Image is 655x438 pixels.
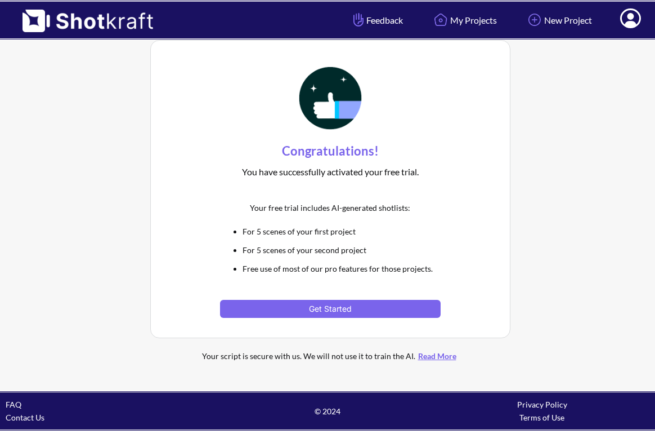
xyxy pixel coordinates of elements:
div: You have successfully activated your free trial. [220,162,440,182]
img: Thumbs Up Icon [295,63,365,133]
a: FAQ [6,400,21,409]
a: New Project [517,5,600,35]
a: My Projects [423,5,505,35]
span: Feedback [351,14,403,26]
li: For 5 scenes of your first project [243,225,440,238]
img: Hand Icon [351,10,366,29]
span: © 2024 [220,405,434,418]
div: Your script is secure with us. We will not use it to train the AI. [178,349,482,362]
img: Add Icon [525,10,544,29]
div: Congratulations! [220,140,440,162]
a: Contact Us [6,413,44,422]
li: For 5 scenes of your second project [243,244,440,256]
img: Home Icon [431,10,450,29]
div: Privacy Policy [435,398,649,411]
li: Free use of most of our pro features for those projects. [243,262,440,275]
button: Get Started [220,300,440,318]
div: Terms of Use [435,411,649,424]
a: Read More [415,351,459,361]
div: Your free trial includes AI-generated shotlists: [220,198,440,217]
